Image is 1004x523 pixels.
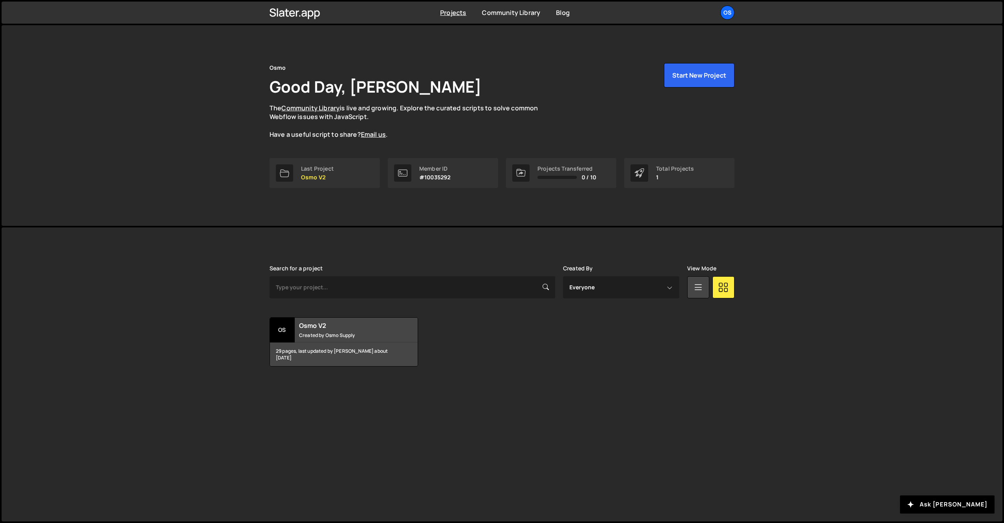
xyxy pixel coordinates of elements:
h1: Good Day, [PERSON_NAME] [270,76,482,97]
a: Blog [556,8,570,17]
a: Community Library [281,104,340,112]
div: Os [270,318,295,342]
a: Os [720,6,734,20]
div: Projects Transferred [537,166,596,172]
h2: Osmo V2 [299,321,394,330]
div: Total Projects [656,166,694,172]
input: Type your project... [270,276,555,298]
label: View Mode [687,265,716,272]
div: Member ID [419,166,450,172]
div: Osmo [270,63,286,73]
p: 1 [656,174,694,181]
p: The is live and growing. Explore the curated scripts to solve common Webflow issues with JavaScri... [270,104,553,139]
a: Email us [361,130,386,139]
label: Created By [563,265,593,272]
small: Created by Osmo Supply [299,332,394,339]
p: Osmo V2 [301,174,334,181]
a: Os Osmo V2 Created by Osmo Supply 29 pages, last updated by [PERSON_NAME] about [DATE] [270,317,418,367]
button: Ask [PERSON_NAME] [900,495,995,514]
a: Last Project Osmo V2 [270,158,380,188]
button: Start New Project [664,63,734,87]
div: 29 pages, last updated by [PERSON_NAME] about [DATE] [270,342,418,366]
label: Search for a project [270,265,323,272]
div: Last Project [301,166,334,172]
a: Community Library [482,8,540,17]
a: Projects [440,8,466,17]
p: #10035292 [419,174,450,181]
span: 0 / 10 [582,174,596,181]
